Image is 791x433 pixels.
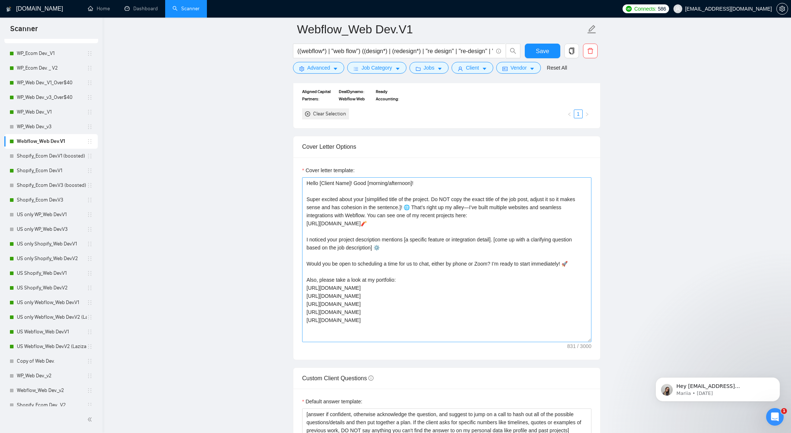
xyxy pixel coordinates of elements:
[293,62,344,74] button: settingAdvancedcaret-down
[125,5,158,12] a: dashboardDashboard
[87,51,93,56] span: holder
[645,362,791,413] iframe: Intercom notifications message
[565,48,579,54] span: copy
[4,354,98,369] li: Copy of Web Dev.
[437,66,442,71] span: caret-down
[17,251,87,266] a: US only Shopify_Web Dev.V2
[88,5,110,12] a: homeHome
[17,178,87,193] a: Shopify_Ecom Dev.V3 (boosted)
[87,95,93,100] span: holder
[452,62,493,74] button: userClientcaret-down
[565,110,574,118] button: left
[6,3,11,15] img: logo
[4,178,98,193] li: Shopify_Ecom Dev.V3 (boosted)
[87,241,93,247] span: holder
[409,62,449,74] button: folderJobscaret-down
[302,166,354,174] label: Cover letter template:
[4,383,98,398] li: Webflow_Web Dev._v2
[17,149,87,163] a: Shopify_Ecom Dev.V1 (boosted)
[17,310,87,325] a: US only Webflow_Web Dev.V2 (Laziza AI)
[4,163,98,178] li: Shopify_Ecom Dev.V1
[4,281,98,295] li: US Shopify_Web Dev.V2
[87,182,93,188] span: holder
[458,66,463,71] span: user
[506,44,520,58] button: search
[4,207,98,222] li: US only WP_Web Dev.V1
[87,65,93,71] span: holder
[567,112,572,116] span: left
[87,329,93,335] span: holder
[17,295,87,310] a: US only Webflow_Web Dev.V1
[4,46,98,61] li: WP_Ecom Dev._V1
[87,212,93,218] span: holder
[4,339,98,354] li: US Webflow_Web Dev.V2 (Laziza AI)
[313,110,346,118] div: Clear Selection
[87,416,94,423] span: double-left
[17,46,87,61] a: WP_Ecom Dev._V1
[87,285,93,291] span: holder
[333,66,338,71] span: caret-down
[766,408,784,426] iframe: Intercom live chat
[4,325,98,339] li: US Webflow_Web Dev.V1
[574,110,583,118] li: 1
[87,373,93,379] span: holder
[776,6,788,12] a: setting
[4,295,98,310] li: US only Webflow_Web Dev.V1
[305,111,310,116] span: close-circle
[587,25,597,34] span: edit
[536,47,549,56] span: Save
[17,90,87,105] a: WP_Web Dev._v3_Over$40
[368,375,374,381] span: info-circle
[87,344,93,349] span: holder
[307,64,330,72] span: Advanced
[4,237,98,251] li: US only Shopify_Web Dev.V1
[87,256,93,262] span: holder
[583,110,591,118] li: Next Page
[17,398,87,412] a: Shopify_Ecom Dev._V2
[302,397,362,406] label: Default answer template:
[17,119,87,134] a: WP_Web Dev._v3
[564,44,579,58] button: copy
[87,402,93,408] span: holder
[17,222,87,237] a: US only WP_Web Dev.V3
[4,134,98,149] li: Webflow_Web Dev.V1
[87,388,93,393] span: holder
[17,207,87,222] a: US only WP_Web Dev.V1
[376,88,408,103] span: Ready Accounting: Webflow Web Development and Web design
[4,369,98,383] li: WP_Web Dev._v2
[4,90,98,105] li: WP_Web Dev._v3_Over$40
[530,66,535,71] span: caret-down
[87,80,93,86] span: holder
[4,193,98,207] li: Shopify_Ecom Dev.V3
[353,66,359,71] span: bars
[4,61,98,75] li: WP_Ecom Dev. _ V2
[299,66,304,71] span: setting
[17,75,87,90] a: WP_Web Dev._V1_Over$40
[87,314,93,320] span: holder
[87,197,93,203] span: holder
[565,110,574,118] li: Previous Page
[302,136,591,157] div: Cover Letter Options
[634,5,656,13] span: Connects:
[302,88,334,103] span: Aligned Capital Partners: Webflow Website Customization
[172,5,200,12] a: searchScanner
[510,64,527,72] span: Vendor
[302,177,591,342] textarea: Cover letter template:
[17,383,87,398] a: Webflow_Web Dev._v2
[87,138,93,144] span: holder
[4,266,98,281] li: US Shopify_Web Dev.V1
[466,64,479,72] span: Client
[583,48,597,54] span: delete
[781,408,787,414] span: 1
[574,110,582,118] a: 1
[585,112,589,116] span: right
[496,49,501,53] span: info-circle
[395,66,400,71] span: caret-down
[87,168,93,174] span: holder
[658,5,666,13] span: 586
[482,66,487,71] span: caret-down
[424,64,435,72] span: Jobs
[87,358,93,364] span: holder
[347,62,406,74] button: barsJob Categorycaret-down
[17,325,87,339] a: US Webflow_Web Dev.V1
